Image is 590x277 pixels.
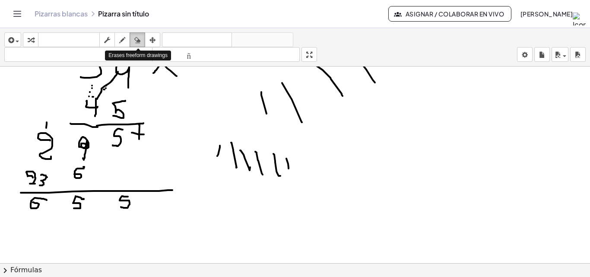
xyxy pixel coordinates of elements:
[513,6,580,22] button: [PERSON_NAME]
[10,7,24,21] button: Cambiar navegación
[406,10,504,18] font: Asignar / Colaborar en vivo
[162,32,232,47] button: deshacer
[388,6,511,22] button: Asignar / Colaborar en vivo
[40,36,98,44] font: teclado
[164,36,230,44] font: deshacer
[6,51,150,59] font: tamaño_del_formato
[35,10,88,18] a: Pizarras blancas
[232,32,293,47] button: rehacer
[105,51,171,60] div: Erases freeform drawings
[152,47,300,62] button: tamaño_del_formato
[35,9,88,18] font: Pizarras blancas
[234,36,291,44] font: rehacer
[10,266,42,274] font: Fórmulas
[520,10,573,18] font: [PERSON_NAME]
[38,32,100,47] button: teclado
[154,51,298,59] font: tamaño_del_formato
[4,47,152,62] button: tamaño_del_formato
